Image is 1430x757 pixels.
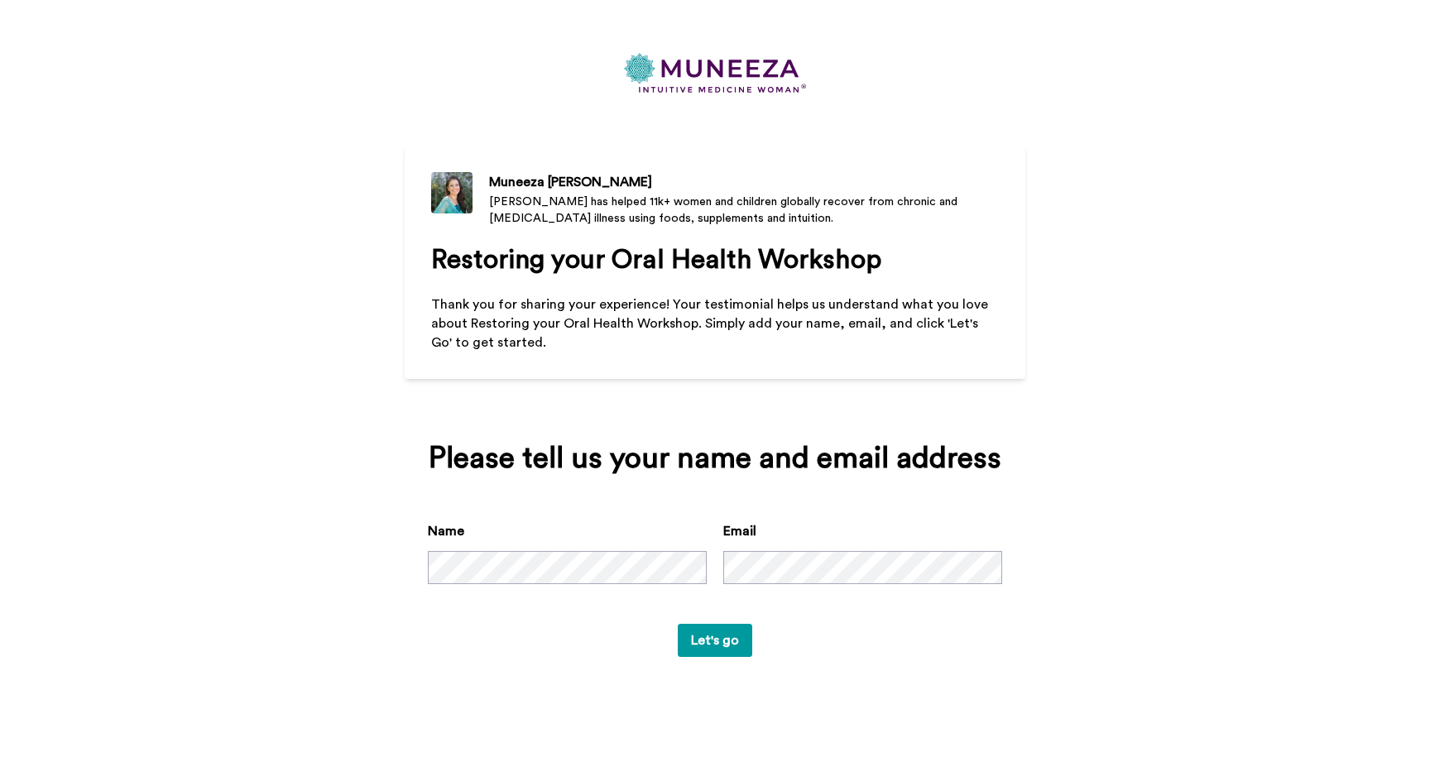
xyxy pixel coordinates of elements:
div: Please tell us your name and email address [428,442,1002,475]
div: Muneeza [PERSON_NAME] [489,172,999,192]
span: Thank you for sharing your experience! Your testimonial helps us understand what you love about R... [431,298,991,349]
button: Let's go [678,624,752,657]
div: [PERSON_NAME] has helped 11k+ women and children globally recover from chronic and [MEDICAL_DATA]... [489,194,999,227]
label: Name [428,521,464,541]
label: Email [723,521,756,541]
span: Restoring your Oral Health Workshop [431,247,881,273]
img: Muneeza has helped 11k+ women and children globally recover from chronic and autoimmune illness u... [431,172,473,213]
img: https://cdn.bonjoro.com/media/b2f974af-68dd-48dc-87f6-34e5f7aa13d8/3f5b7e11-f035-467b-9f11-220032... [624,53,806,93]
